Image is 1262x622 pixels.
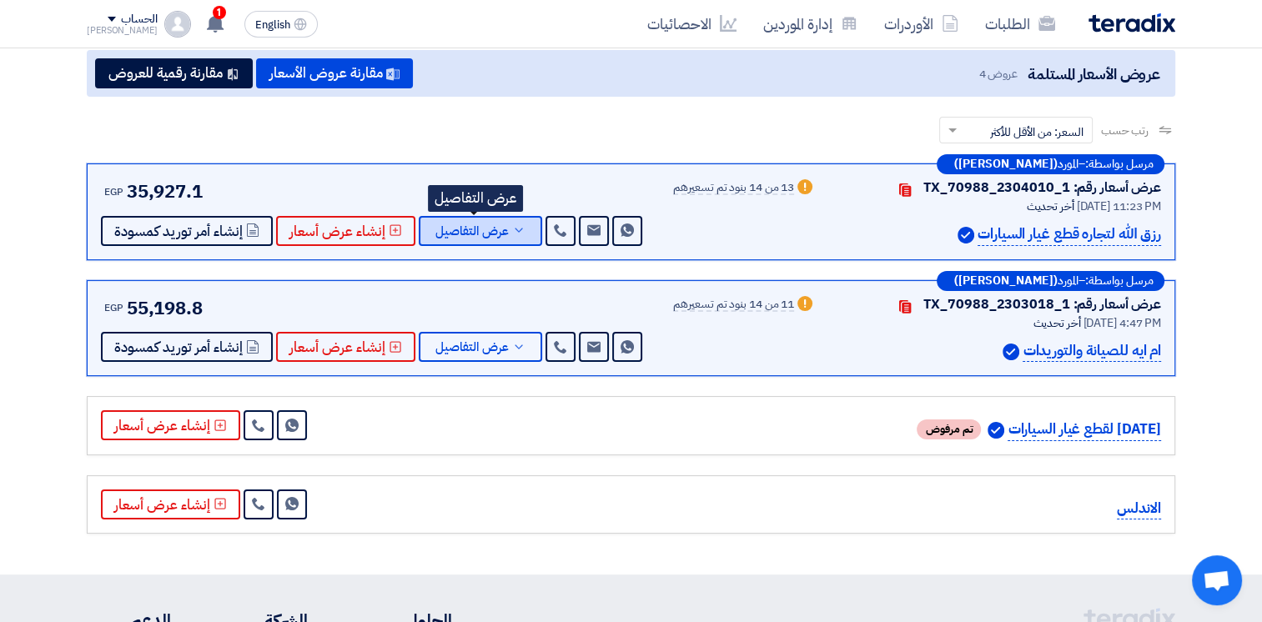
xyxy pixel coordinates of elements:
span: أخر تحديث [1026,198,1073,215]
div: عرض التفاصيل [428,185,523,212]
span: إنشاء عرض أسعار [289,225,385,238]
div: [PERSON_NAME] [87,26,158,35]
div: – [937,271,1164,291]
span: إنشاء عرض أسعار [289,341,385,354]
span: 35,927.1 [127,178,203,205]
span: [DATE] 4:47 PM [1083,314,1161,332]
p: رزق الله لتجاره قطع غيار السيارات [978,223,1161,246]
span: المورد [1058,158,1078,170]
button: إنشاء عرض أسعار [276,332,415,362]
span: مرسل بواسطة: [1085,158,1154,170]
b: ([PERSON_NAME]) [954,275,1058,287]
span: إنشاء أمر توريد كمسودة [114,225,243,238]
span: 55,198.8 [127,294,203,322]
button: إنشاء أمر توريد كمسودة [101,216,273,246]
div: عرض أسعار رقم: TX_70988_2304010_1 [923,178,1161,198]
span: EGP [104,300,123,315]
button: إنشاء عرض أسعار [101,489,240,519]
span: المورد [1058,275,1078,287]
span: عرض التفاصيل [435,341,509,354]
button: إنشاء عرض أسعار [101,410,240,440]
b: ([PERSON_NAME]) [954,158,1058,170]
span: تم مرفوض [917,419,981,439]
span: 1 [213,6,226,19]
span: عروض الأسعار المستلمة [1028,63,1160,85]
span: عرض التفاصيل [435,225,509,238]
button: مقارنة رقمية للعروض [95,58,253,88]
span: EGP [104,184,123,199]
a: الطلبات [972,4,1068,43]
button: عرض التفاصيل [419,216,542,246]
button: إنشاء أمر توريد كمسودة [101,332,273,362]
div: 13 من 14 بنود تم تسعيرهم [673,182,794,195]
span: مرسل بواسطة: [1085,275,1154,287]
p: الاندلس [1117,498,1161,520]
img: Teradix logo [1089,13,1175,33]
button: إنشاء عرض أسعار [276,216,415,246]
span: English [255,19,290,31]
span: أخر تحديث [1033,314,1080,332]
img: Verified Account [958,227,974,243]
span: إنشاء أمر توريد كمسودة [114,341,243,354]
a: الاحصائيات [634,4,750,43]
img: profile_test.png [164,11,191,38]
span: السعر: من الأقل للأكثر [990,123,1084,141]
button: English [244,11,318,38]
img: Verified Account [1003,344,1019,360]
div: 11 من 14 بنود تم تسعيرهم [673,298,794,312]
span: [DATE] 11:23 PM [1076,198,1161,215]
div: عرض أسعار رقم: TX_70988_2303018_1 [923,294,1161,314]
span: رتب حسب [1101,122,1149,139]
a: الأوردرات [871,4,972,43]
button: عرض التفاصيل [419,332,542,362]
img: Verified Account [988,422,1004,439]
button: مقارنة عروض الأسعار [256,58,413,88]
div: – [937,154,1164,174]
a: إدارة الموردين [750,4,871,43]
p: ام ايه للصيانة والتوريدات [1023,340,1161,363]
span: عروض 4 [978,65,1017,83]
div: الحساب [121,13,157,27]
p: [DATE] لقطع غيار السيارات [1008,419,1161,441]
a: Open chat [1192,555,1242,605]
